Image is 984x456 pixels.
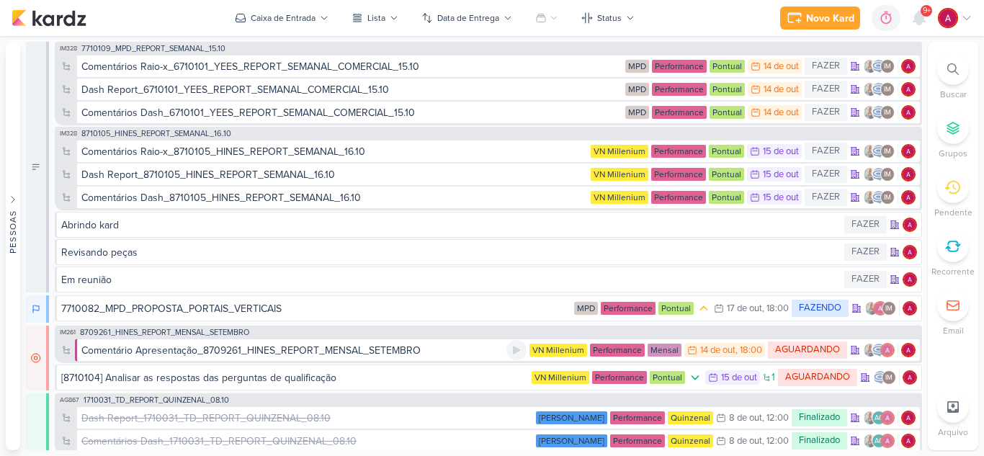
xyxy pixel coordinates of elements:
div: Responsável: Alessandra Gomes [903,370,917,385]
span: 8709261_HINES_REPORT_MENSAL_SETEMBRO [80,328,249,336]
div: Responsável: Alessandra Gomes [903,272,917,287]
button: Pessoas [6,42,20,450]
div: Colaboradores: Iara Santos, Caroline Traven De Andrade, Isabella Machado Guimarães [863,82,898,97]
div: Responsável: Alessandra Gomes [901,144,916,158]
div: Responsável: Alessandra Gomes [903,218,917,232]
div: Responsável: Alessandra Gomes [901,82,916,97]
div: Pontual [709,168,744,181]
div: FAZENDO [792,300,849,317]
img: Alessandra Gomes [903,272,917,287]
span: 1 [771,372,775,383]
img: Iara Santos [863,190,877,205]
div: Performance [651,191,706,204]
div: Dash Report_1710031_TD_REPORT_QUINZENAL_08.10 [81,411,331,426]
div: 8 de out [729,437,762,446]
p: Grupos [939,147,967,160]
div: FAZER [26,42,49,292]
div: Isabella Machado Guimarães [880,105,895,120]
div: 7710082_MPD_PROPOSTA_PORTAIS_VERTICAIS [61,301,282,316]
div: Abrindo kard [61,218,119,233]
div: MPD [625,106,649,119]
div: 14 de out [764,85,799,94]
p: Arquivo [938,426,968,439]
div: Comentário Apresentação_8709261_HINES_REPORT_MENSAL_SETEMBRO [81,343,421,358]
div: MPD [625,83,649,96]
span: 1710031_TD_REPORT_QUINZENAL_08.10 [84,396,229,404]
li: Ctrl + F [928,53,978,101]
p: Pendente [934,206,972,219]
div: Isabella Machado Guimarães [882,370,896,385]
img: Iara Santos [863,82,877,97]
div: Colaboradores: Iara Santos, Caroline Traven De Andrade, Isabella Machado Guimarães [863,190,898,205]
div: 14 de out [700,346,735,355]
div: Pontual [710,60,745,73]
img: Iara Santos [863,434,877,448]
div: 14 de out [764,108,799,117]
img: Alessandra Gomes [880,434,895,448]
div: Responsável: Alessandra Gomes [903,245,917,259]
img: Caroline Traven De Andrade [873,370,887,385]
p: IM [884,148,891,156]
div: Responsável: Alessandra Gomes [901,343,916,357]
div: Colaboradores: Caroline Traven De Andrade, Isabella Machado Guimarães [873,370,900,385]
div: Pontual [658,302,694,315]
div: Revisando peças [61,245,138,260]
div: Performance [652,106,707,119]
div: VN Millenium [591,191,648,204]
div: 7710082_MPD_PROPOSTA_PORTAIS_VERTICAIS [61,301,571,316]
p: IM [884,195,891,202]
div: AGUARDANDO [768,341,847,359]
div: Comentário Apresentação_8709261_HINES_REPORT_MENSAL_SETEMBRO [81,343,506,358]
img: Iara Santos [863,144,877,158]
img: Caroline Traven De Andrade [872,167,886,182]
div: Isabella Machado Guimarães [882,301,896,316]
div: Isabella Machado Guimarães [880,167,895,182]
div: Responsável: Alessandra Gomes [901,411,916,425]
div: MPD [574,302,598,315]
div: Performance [651,145,706,158]
div: Performance [592,371,647,384]
div: VN Millenium [591,168,648,181]
img: Alessandra Gomes [901,434,916,448]
div: Performance [601,302,656,315]
img: Caroline Traven De Andrade [872,105,886,120]
div: Responsável: Alessandra Gomes [903,301,917,316]
div: Aline Gimenez Graciano [872,411,886,425]
div: [8710104] Analisar as respostas das perguntas de qualificação [61,370,336,385]
img: Alessandra Gomes [903,301,917,316]
div: Teixeira Duarte [536,434,607,447]
div: Responsável: Alessandra Gomes [901,167,916,182]
div: 15 de out [763,170,799,179]
div: VN Millenium [529,344,587,357]
p: IM [884,63,891,71]
div: Comentários Raio-x_6710101_YEES_REPORT_SEMANAL_COMERCIAL_15.10 [81,59,622,74]
div: Isabella Machado Guimarães [880,59,895,73]
button: Novo Kard [780,6,860,30]
div: Teixeira Duarte [536,411,607,424]
div: Em reunião [61,272,112,287]
div: Pontual [650,371,685,384]
p: IM [885,375,893,382]
img: kardz.app [12,9,86,27]
div: Responsável: Alessandra Gomes [901,59,916,73]
div: , 18:00 [762,304,789,313]
div: FAZER [805,143,847,160]
div: AGUARDANDO [26,326,49,390]
img: Alessandra Gomes [901,190,916,205]
div: Dash Report_6710101_YEES_REPORT_SEMANAL_COMERCIAL_15.10 [81,82,389,97]
div: FAZER [844,216,887,233]
div: Comentários Raio-x_8710105_HINES_REPORT_SEMANAL_16.10 [81,144,365,159]
img: Iara Santos [864,301,879,316]
div: 15 de out [721,373,757,383]
img: Caroline Traven De Andrade [872,144,886,158]
div: Colaboradores: Iara Santos, Caroline Traven De Andrade, Isabella Machado Guimarães [863,144,898,158]
div: Pontual [709,145,744,158]
img: Alessandra Gomes [880,343,895,357]
div: Quinzenal [668,411,713,424]
p: AG [875,415,884,422]
img: Alessandra Gomes [903,218,917,232]
div: Mensal [648,344,681,357]
div: Responsável: Alessandra Gomes [901,434,916,448]
div: Colaboradores: Iara Santos, Aline Gimenez Graciano, Alessandra Gomes [863,434,898,448]
div: , 12:00 [762,413,789,423]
